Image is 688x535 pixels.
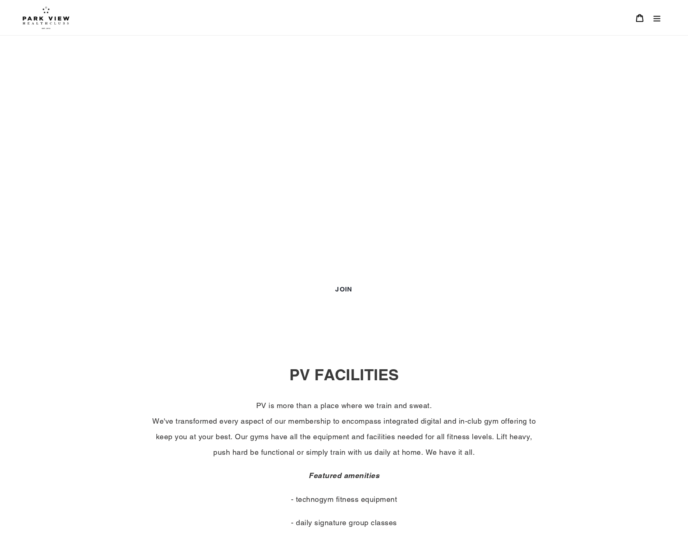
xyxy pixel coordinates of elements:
button: Menu [648,9,665,27]
img: Park view health clubs is a gym near you. [23,6,70,29]
a: JOIN [303,278,385,300]
span: Fully equipped Gym, In-house Group Classes, PVTV and Personal Training [178,248,510,260]
h2: FINCHLEY [121,212,567,244]
em: Featured amenities [309,471,379,480]
p: - daily signature group classes [148,515,541,530]
p: PV is more than a place where we train and sweat. We've transformed every aspect of our membershi... [148,398,541,460]
p: - technogym fitness equipment [148,492,541,507]
label: Unlimited classes included [303,305,385,314]
h2: PV FACILITIES [121,365,567,384]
